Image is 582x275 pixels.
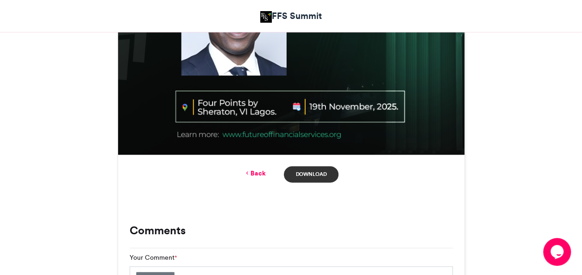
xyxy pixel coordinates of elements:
h3: Comments [130,225,453,236]
img: FFS Summit [260,11,272,23]
a: FFS Summit [260,9,322,23]
a: Download [284,166,338,182]
label: Your Comment [130,253,177,262]
a: Back [244,169,265,178]
iframe: chat widget [543,238,573,266]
